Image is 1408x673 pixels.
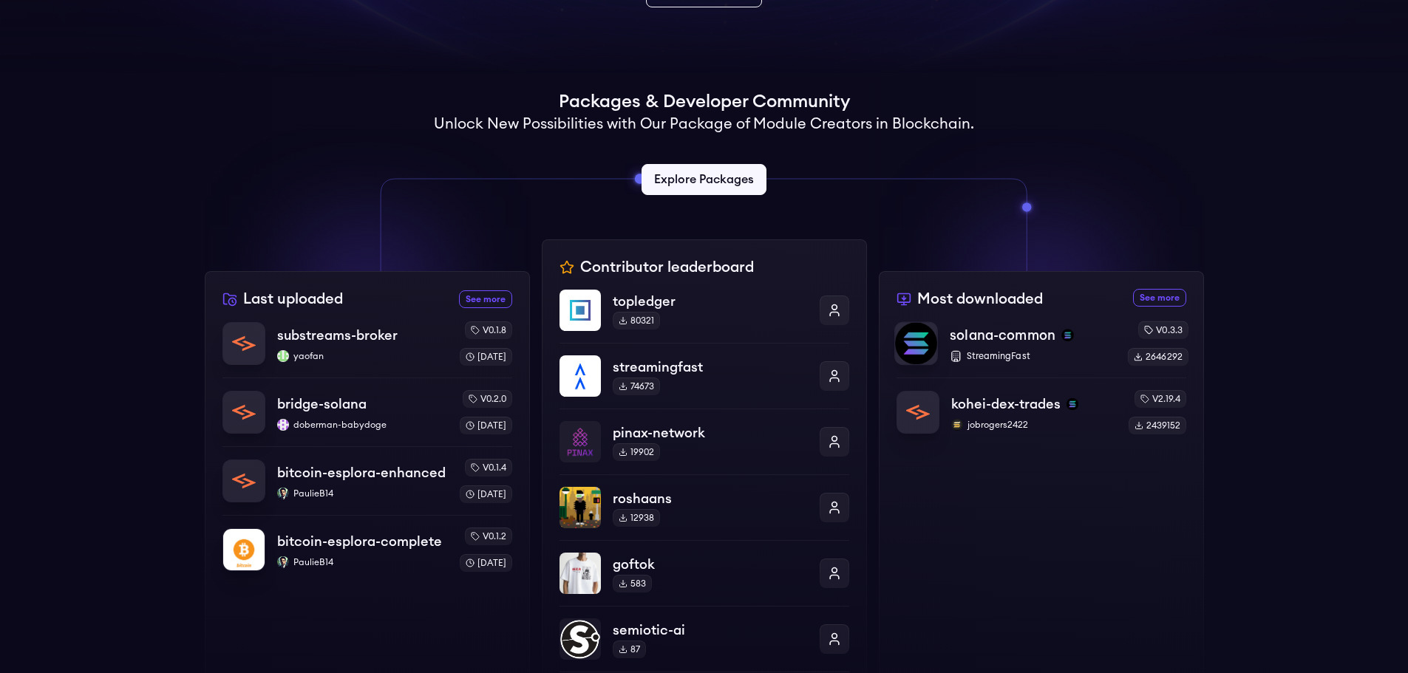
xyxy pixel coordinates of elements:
[613,575,652,592] div: 583
[642,164,766,195] a: Explore Packages
[222,321,512,378] a: substreams-brokersubstreams-brokeryaofanyaofanv0.1.8[DATE]
[459,290,512,308] a: See more recently uploaded packages
[277,419,289,431] img: doberman-babydoge
[460,348,512,366] div: [DATE]
[460,417,512,434] div: [DATE]
[559,90,850,114] h1: Packages & Developer Community
[613,423,808,443] p: pinax-network
[613,620,808,640] p: semiotic-ai
[560,421,601,462] img: pinax-network
[1129,417,1186,434] div: 2439152
[223,323,265,364] img: substreams-broker
[613,640,646,658] div: 87
[560,474,849,540] a: roshaansroshaans12938
[223,392,265,433] img: bridge-solana
[277,394,367,414] p: bridge-solana
[951,419,1117,431] p: jobrogers2422
[613,378,660,395] div: 74673
[277,462,446,483] p: bitcoin-esplora-enhanced
[1067,398,1078,410] img: solana
[613,357,808,378] p: streamingfast
[894,321,1188,378] a: solana-commonsolana-commonsolanaStreamingFastv0.3.32646292
[465,321,512,339] div: v0.1.8
[277,419,448,431] p: doberman-babydoge
[613,488,808,509] p: roshaans
[560,409,849,474] a: pinax-networkpinax-network19902
[1133,289,1186,307] a: See more most downloaded packages
[1135,390,1186,408] div: v2.19.4
[222,378,512,446] a: bridge-solanabridge-solanadoberman-babydogedoberman-babydogev0.2.0[DATE]
[613,554,808,575] p: goftok
[897,378,1186,434] a: kohei-dex-tradeskohei-dex-tradessolanajobrogers2422jobrogers2422v2.19.42439152
[951,394,1061,414] p: kohei-dex-trades
[1127,348,1188,366] div: 2646292
[560,290,601,331] img: topledger
[950,350,1115,362] p: StreamingFast
[560,618,601,660] img: semiotic-ai
[277,350,289,362] img: yaofan
[460,554,512,572] div: [DATE]
[460,485,512,503] div: [DATE]
[465,527,512,545] div: v0.1.2
[277,350,448,362] p: yaofan
[613,509,660,527] div: 12938
[560,553,601,594] img: goftok
[223,460,265,502] img: bitcoin-esplora-enhanced
[277,556,289,568] img: PaulieB14
[277,488,289,499] img: PaulieB14
[560,343,849,409] a: streamingfaststreamingfast74673
[222,446,512,515] a: bitcoin-esplora-enhancedbitcoin-esplora-enhancedPaulieB14PaulieB14v0.1.4[DATE]
[277,531,442,552] p: bitcoin-esplora-complete
[434,114,974,134] h2: Unlock New Possibilities with Our Package of Module Creators in Blockchain.
[613,312,660,329] div: 80321
[465,459,512,476] div: v0.1.4
[1137,321,1188,338] div: v0.3.3
[223,529,265,570] img: bitcoin-esplora-complete
[277,556,448,568] p: PaulieB14
[560,290,849,343] a: topledgertopledger80321
[613,443,660,461] div: 19902
[277,488,448,499] p: PaulieB14
[951,419,963,431] img: jobrogers2422
[897,392,939,433] img: kohei-dex-trades
[463,390,512,408] div: v0.2.0
[950,325,1055,346] p: solana-common
[277,325,398,346] p: substreams-broker
[895,322,937,364] img: solana-common
[560,487,601,528] img: roshaans
[560,606,849,672] a: semiotic-aisemiotic-ai87
[560,540,849,606] a: goftokgoftok583
[222,515,512,572] a: bitcoin-esplora-completebitcoin-esplora-completePaulieB14PaulieB14v0.1.2[DATE]
[613,291,808,312] p: topledger
[1061,329,1073,341] img: solana
[560,355,601,397] img: streamingfast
